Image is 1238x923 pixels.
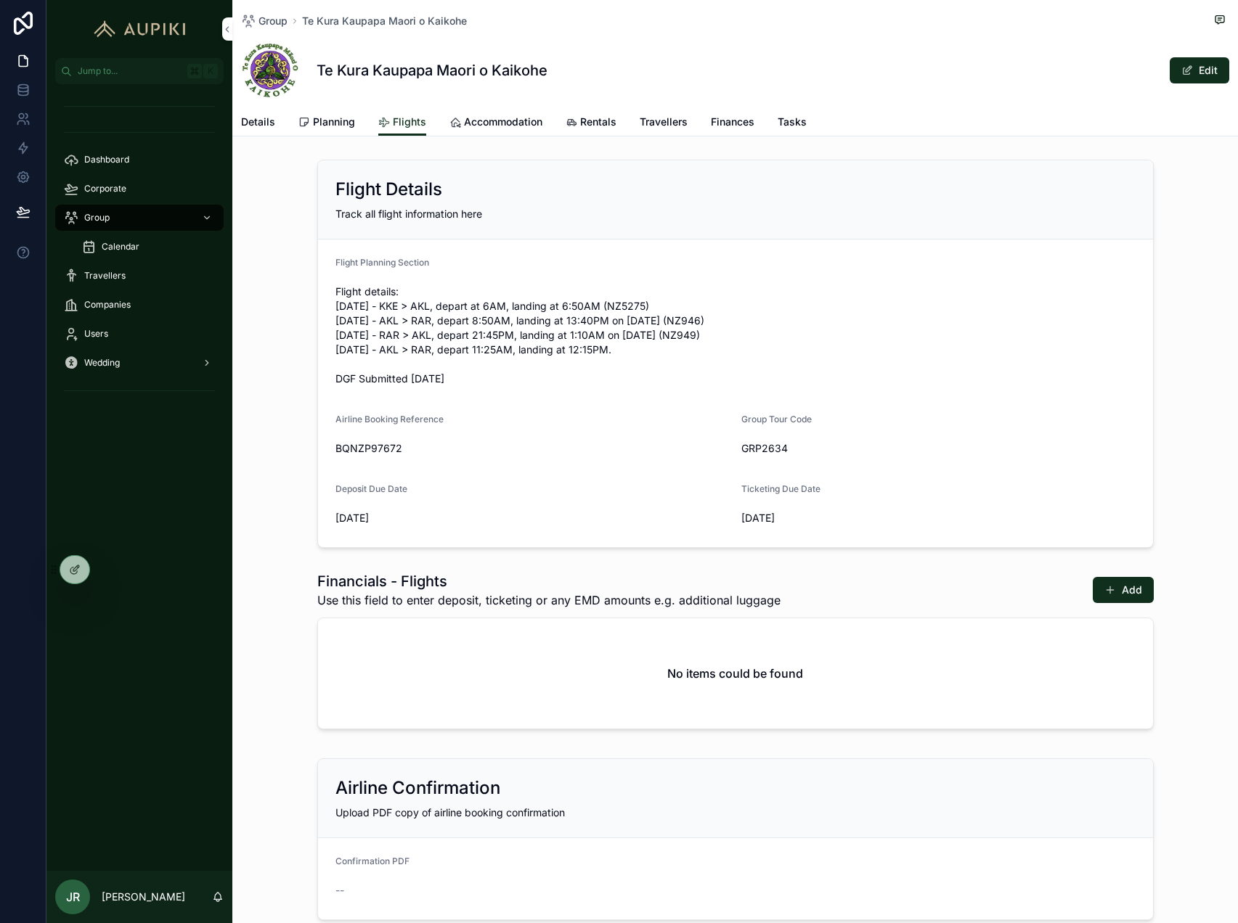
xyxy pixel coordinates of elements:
[78,65,182,77] span: Jump to...
[335,883,344,898] span: --
[241,115,275,129] span: Details
[1093,577,1154,603] button: Add
[298,109,355,138] a: Planning
[84,328,108,340] span: Users
[335,178,442,201] h2: Flight Details
[241,14,288,28] a: Group
[378,109,426,136] a: Flights
[335,208,482,220] span: Track all flight information here
[55,350,224,376] a: Wedding
[84,154,129,165] span: Dashboard
[55,205,224,231] a: Group
[335,511,730,525] span: [DATE]
[313,115,355,129] span: Planning
[711,109,754,138] a: Finances
[55,321,224,347] a: Users
[640,109,688,138] a: Travellers
[55,147,224,173] a: Dashboard
[84,299,131,311] span: Companies
[317,60,547,81] h1: Te Kura Kaupapa Maori o Kaikohe
[741,441,1136,456] span: GRP2634
[73,234,224,260] a: Calendar
[580,115,616,129] span: Rentals
[317,571,781,591] h1: Financials - Flights
[335,856,410,866] span: Confirmation PDF
[464,115,542,129] span: Accommodation
[335,806,565,819] span: Upload PDF copy of airline booking confirmation
[393,115,426,129] span: Flights
[335,414,444,424] span: Airline Booking Reference
[102,890,185,904] p: [PERSON_NAME]
[741,483,820,494] span: Ticketing Due Date
[778,109,807,138] a: Tasks
[640,115,688,129] span: Travellers
[87,17,192,41] img: App logo
[55,292,224,318] a: Companies
[335,284,1136,386] span: Flight details: [DATE] - KKE > AKL, depart at 6AM, landing at 6:50AM (NZ5275) [DATE] - AKL > RAR,...
[84,212,110,223] span: Group
[335,257,429,268] span: Flight Planning Section
[667,665,803,682] h2: No items could be found
[317,591,781,609] span: Use this field to enter deposit, ticketing or any EMD amounts e.g. additional luggage
[711,115,754,129] span: Finances
[84,357,120,369] span: Wedding
[449,109,542,138] a: Accommodation
[741,414,812,424] span: Group Tour Code
[566,109,616,138] a: Rentals
[66,888,80,906] span: JR
[335,441,730,456] span: BQNZP97672
[778,115,807,129] span: Tasks
[335,776,500,800] h2: Airline Confirmation
[205,65,216,77] span: K
[1170,57,1229,83] button: Edit
[55,263,224,289] a: Travellers
[102,241,139,253] span: Calendar
[84,183,126,194] span: Corporate
[55,58,224,84] button: Jump to...K
[335,483,407,494] span: Deposit Due Date
[55,176,224,202] a: Corporate
[46,84,232,421] div: scrollable content
[84,270,126,282] span: Travellers
[241,109,275,138] a: Details
[302,14,467,28] a: Te Kura Kaupapa Maori o Kaikohe
[741,511,1136,525] span: [DATE]
[258,14,288,28] span: Group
